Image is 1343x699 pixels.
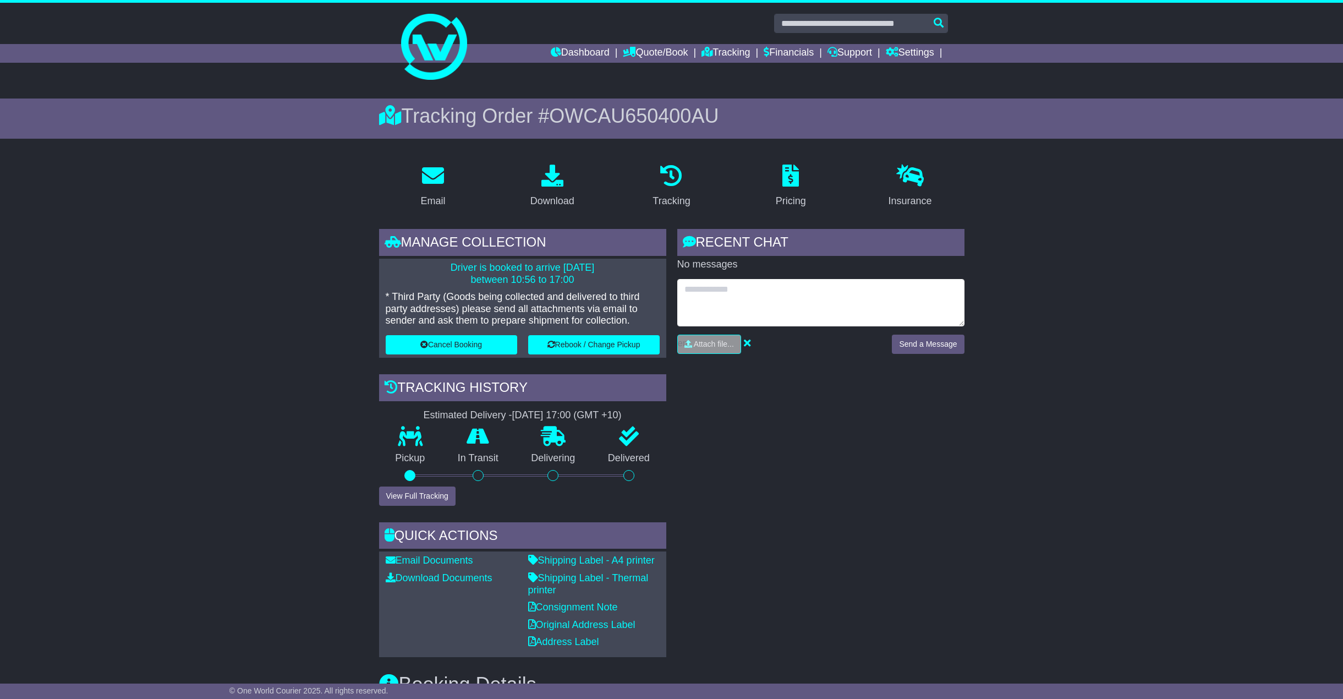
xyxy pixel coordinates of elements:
div: Manage collection [379,229,666,259]
div: Tracking history [379,374,666,404]
p: In Transit [441,452,515,465]
div: Quick Actions [379,522,666,552]
button: Cancel Booking [386,335,517,354]
a: Shipping Label - A4 printer [528,555,655,566]
div: [DATE] 17:00 (GMT +10) [512,409,622,422]
a: Shipping Label - Thermal printer [528,572,649,596]
p: Pickup [379,452,442,465]
div: Estimated Delivery - [379,409,666,422]
a: Quote/Book [623,44,688,63]
span: © One World Courier 2025. All rights reserved. [229,686,388,695]
a: Financials [764,44,814,63]
div: RECENT CHAT [677,229,964,259]
p: Delivering [515,452,592,465]
div: Insurance [889,194,932,209]
p: Delivered [591,452,666,465]
a: Download Documents [386,572,492,583]
a: Dashboard [551,44,610,63]
a: Consignment Note [528,602,618,613]
div: Download [530,194,574,209]
div: Tracking [653,194,690,209]
p: * Third Party (Goods being collected and delivered to third party addresses) please send all atta... [386,291,660,327]
p: No messages [677,259,964,271]
button: Rebook / Change Pickup [528,335,660,354]
a: Settings [886,44,934,63]
a: Support [827,44,872,63]
p: Driver is booked to arrive [DATE] between 10:56 to 17:00 [386,262,660,286]
button: View Full Tracking [379,487,456,506]
a: Pricing [769,161,813,212]
div: Email [420,194,445,209]
h3: Booking Details [379,674,964,696]
button: Send a Message [892,335,964,354]
a: Email Documents [386,555,473,566]
a: Tracking [701,44,750,63]
a: Download [523,161,582,212]
a: Original Address Label [528,619,635,630]
div: Pricing [776,194,806,209]
a: Tracking [645,161,697,212]
a: Insurance [881,161,939,212]
a: Address Label [528,636,599,647]
a: Email [413,161,452,212]
span: OWCAU650400AU [549,105,719,127]
div: Tracking Order # [379,104,964,128]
